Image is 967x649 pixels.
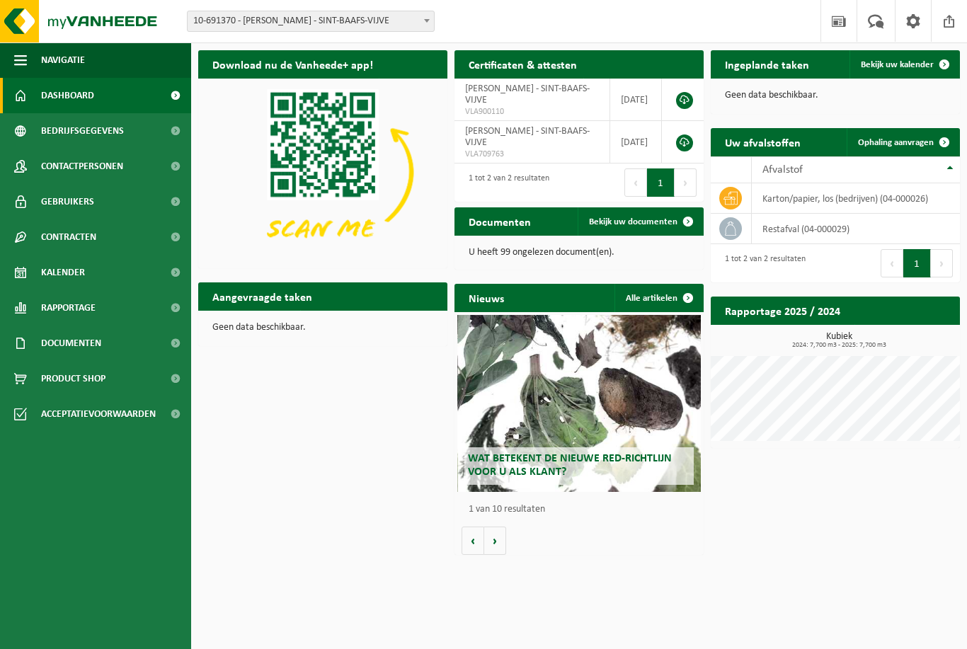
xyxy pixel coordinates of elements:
span: 10-691370 - STEVEN DEMEULEMEESTER - SINT-BAAFS-VIJVE [187,11,435,32]
td: restafval (04-000029) [752,214,960,244]
span: Kalender [41,255,85,290]
button: Volgende [484,527,506,555]
span: 10-691370 - STEVEN DEMEULEMEESTER - SINT-BAAFS-VIJVE [188,11,434,31]
h2: Nieuws [454,284,518,311]
span: Bekijk uw kalender [861,60,934,69]
span: Rapportage [41,290,96,326]
td: karton/papier, los (bedrijven) (04-000026) [752,183,960,214]
div: 1 tot 2 van 2 resultaten [718,248,806,279]
h2: Ingeplande taken [711,50,823,78]
button: 1 [647,168,675,197]
h2: Aangevraagde taken [198,282,326,310]
p: Geen data beschikbaar. [212,323,433,333]
span: VLA900110 [465,106,599,117]
a: Bekijk uw documenten [578,207,702,236]
span: Contracten [41,219,96,255]
span: Gebruikers [41,184,94,219]
p: Geen data beschikbaar. [725,91,946,100]
span: Ophaling aanvragen [858,138,934,147]
a: Wat betekent de nieuwe RED-richtlijn voor u als klant? [457,315,702,492]
span: Contactpersonen [41,149,123,184]
button: Previous [624,168,647,197]
a: Bekijk rapportage [854,324,959,352]
span: Dashboard [41,78,94,113]
span: [PERSON_NAME] - SINT-BAAFS-VIJVE [465,84,590,105]
button: Previous [881,249,903,277]
span: Bedrijfsgegevens [41,113,124,149]
td: [DATE] [610,79,662,121]
a: Bekijk uw kalender [849,50,959,79]
h2: Download nu de Vanheede+ app! [198,50,387,78]
h2: Certificaten & attesten [454,50,591,78]
img: Download de VHEPlus App [198,79,447,265]
span: Bekijk uw documenten [589,217,677,226]
button: Vorige [462,527,484,555]
p: 1 van 10 resultaten [469,505,697,515]
button: Next [675,168,697,197]
span: Documenten [41,326,101,361]
span: Afvalstof [762,164,803,176]
div: 1 tot 2 van 2 resultaten [462,167,549,198]
span: Navigatie [41,42,85,78]
td: [DATE] [610,121,662,163]
span: [PERSON_NAME] - SINT-BAAFS-VIJVE [465,126,590,148]
button: 1 [903,249,931,277]
h2: Rapportage 2025 / 2024 [711,297,854,324]
h2: Documenten [454,207,545,235]
a: Ophaling aanvragen [847,128,959,156]
span: Wat betekent de nieuwe RED-richtlijn voor u als klant? [468,453,672,478]
span: Product Shop [41,361,105,396]
button: Next [931,249,953,277]
p: U heeft 99 ongelezen document(en). [469,248,690,258]
span: Acceptatievoorwaarden [41,396,156,432]
span: VLA709763 [465,149,599,160]
h3: Kubiek [718,332,960,349]
a: Alle artikelen [614,284,702,312]
h2: Uw afvalstoffen [711,128,815,156]
span: 2024: 7,700 m3 - 2025: 7,700 m3 [718,342,960,349]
